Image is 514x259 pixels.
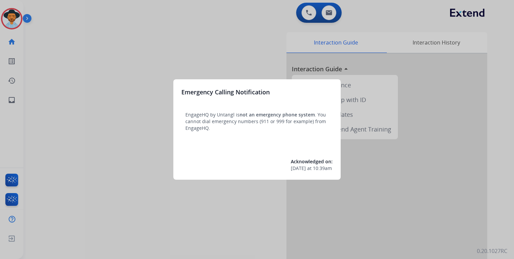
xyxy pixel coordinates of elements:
[291,165,306,172] span: [DATE]
[477,247,507,255] p: 0.20.1027RC
[185,111,329,132] p: EngageHQ by Untangl is . You cannot dial emergency numbers (911 or 999 for example) from EngageHQ.
[291,158,333,165] span: Acknowledged on:
[313,165,332,172] span: 10:39am
[291,165,333,172] div: at
[181,87,270,97] h3: Emergency Calling Notification
[240,111,315,118] span: not an emergency phone system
